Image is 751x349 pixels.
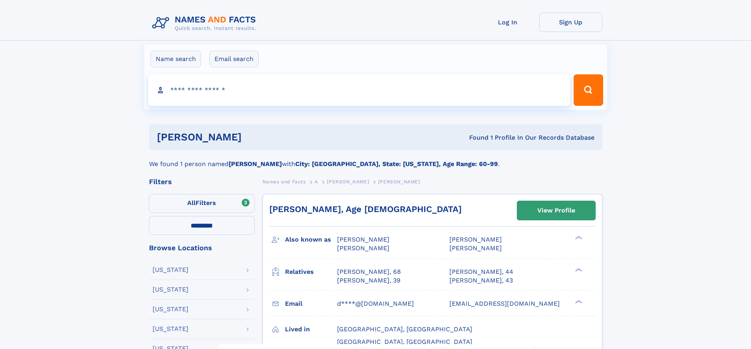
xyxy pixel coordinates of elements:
[149,178,255,185] div: Filters
[337,236,389,243] span: [PERSON_NAME]
[337,276,401,285] a: [PERSON_NAME], 39
[449,300,560,307] span: [EMAIL_ADDRESS][DOMAIN_NAME]
[539,13,602,32] a: Sign Up
[263,177,306,187] a: Names and Facts
[285,323,337,336] h3: Lived in
[337,268,401,276] a: [PERSON_NAME], 68
[149,244,255,251] div: Browse Locations
[153,326,188,332] div: [US_STATE]
[449,236,502,243] span: [PERSON_NAME]
[337,244,389,252] span: [PERSON_NAME]
[355,133,594,142] div: Found 1 Profile In Our Records Database
[209,51,259,67] label: Email search
[449,268,513,276] a: [PERSON_NAME], 44
[285,265,337,279] h3: Relatives
[337,338,472,345] span: [GEOGRAPHIC_DATA], [GEOGRAPHIC_DATA]
[574,74,603,106] button: Search Button
[149,194,255,213] label: Filters
[573,235,583,240] div: ❯
[573,267,583,272] div: ❯
[153,306,188,312] div: [US_STATE]
[269,204,462,214] a: [PERSON_NAME], Age [DEMOGRAPHIC_DATA]
[149,150,602,169] div: We found 1 person named with .
[573,299,583,304] div: ❯
[153,267,188,273] div: [US_STATE]
[295,160,498,168] b: City: [GEOGRAPHIC_DATA], State: [US_STATE], Age Range: 60-99
[157,132,356,142] h1: [PERSON_NAME]
[229,160,282,168] b: [PERSON_NAME]
[327,179,369,185] span: [PERSON_NAME]
[337,325,472,333] span: [GEOGRAPHIC_DATA], [GEOGRAPHIC_DATA]
[449,276,513,285] a: [PERSON_NAME], 43
[148,74,570,106] input: search input
[327,177,369,187] a: [PERSON_NAME]
[537,201,575,220] div: View Profile
[151,51,201,67] label: Name search
[153,286,188,293] div: [US_STATE]
[315,177,318,187] a: A
[476,13,539,32] a: Log In
[187,199,196,207] span: All
[378,179,420,185] span: [PERSON_NAME]
[315,179,318,185] span: A
[517,201,595,220] a: View Profile
[149,13,263,34] img: Logo Names and Facts
[449,244,502,252] span: [PERSON_NAME]
[285,297,337,310] h3: Email
[285,233,337,246] h3: Also known as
